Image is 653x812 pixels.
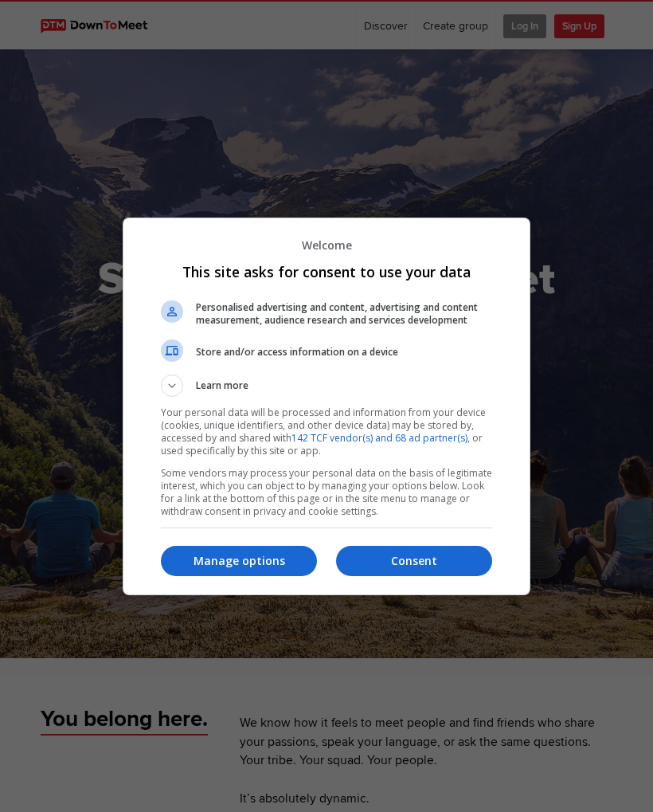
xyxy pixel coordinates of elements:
[123,218,530,595] div: This site asks for consent to use your data
[161,375,492,397] button: Learn more
[291,431,467,445] a: 142 TCF vendor(s) and 68 ad partner(s)
[196,346,492,359] span: Store and/or access information on a device
[161,406,492,457] p: Your personal data will be processed and information from your device (cookies, unique identifier...
[161,546,317,576] button: Manage options
[161,237,492,253] p: Welcome
[196,379,248,397] span: Learn more
[336,553,492,569] p: Consent
[161,467,492,518] p: Some vendors may process your personal data on the basis of legitimate interest, which you can ob...
[161,262,492,281] h1: This site asks for consent to use your data
[196,301,492,327] span: Personalised advertising and content, advertising and content measurement, audience research and ...
[336,546,492,576] button: Consent
[161,553,317,569] p: Manage options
